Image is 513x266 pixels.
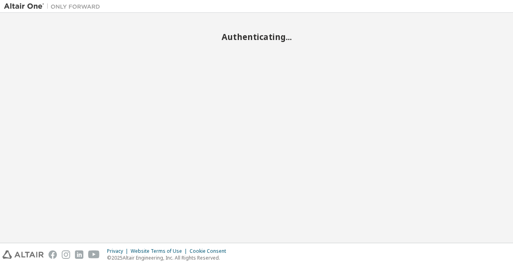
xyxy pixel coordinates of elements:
div: Cookie Consent [190,248,231,254]
p: © 2025 Altair Engineering, Inc. All Rights Reserved. [107,254,231,261]
img: Altair One [4,2,104,10]
img: altair_logo.svg [2,250,44,259]
h2: Authenticating... [4,32,509,42]
img: linkedin.svg [75,250,83,259]
div: Website Terms of Use [131,248,190,254]
img: facebook.svg [48,250,57,259]
div: Privacy [107,248,131,254]
img: instagram.svg [62,250,70,259]
img: youtube.svg [88,250,100,259]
